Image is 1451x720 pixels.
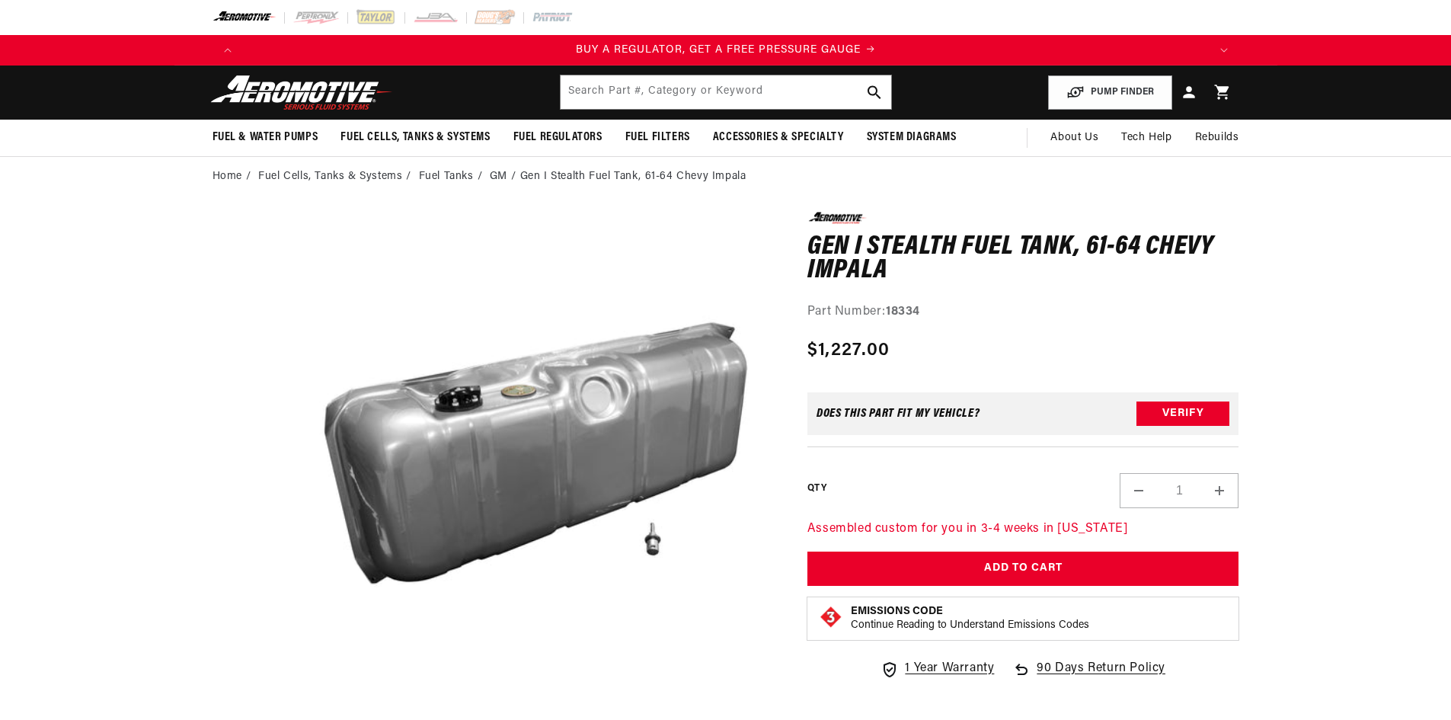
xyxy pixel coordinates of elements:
button: Translation missing: en.sections.announcements.previous_announcement [213,35,243,66]
li: Gen I Stealth Fuel Tank, 61-64 Chevy Impala [520,168,746,185]
summary: Fuel Cells, Tanks & Systems [329,120,501,155]
summary: Fuel Filters [614,120,702,155]
div: 1 of 4 [243,42,1209,59]
slideshow-component: Translation missing: en.sections.announcements.announcement_bar [174,35,1277,66]
p: Continue Reading to Understand Emissions Codes [851,619,1089,632]
strong: 18334 [886,306,920,318]
button: search button [858,75,891,109]
input: Search by Part Number, Category or Keyword [561,75,891,109]
a: BUY A REGULATOR, GET A FREE PRESSURE GAUGE [243,42,1209,59]
img: Emissions code [819,605,843,629]
a: Home [213,168,242,185]
button: Verify [1136,402,1229,426]
div: Part Number: [807,302,1239,322]
summary: Accessories & Specialty [702,120,855,155]
nav: breadcrumbs [213,168,1239,185]
summary: Fuel Regulators [502,120,614,155]
button: PUMP FINDER [1048,75,1172,110]
summary: System Diagrams [855,120,968,155]
img: Aeromotive [206,75,397,110]
span: Fuel Cells, Tanks & Systems [340,130,490,146]
span: About Us [1050,132,1098,143]
summary: Fuel & Water Pumps [201,120,330,155]
span: Accessories & Specialty [713,130,844,146]
button: Add to Cart [807,552,1239,586]
a: 90 Days Return Policy [1012,659,1165,694]
button: Emissions CodeContinue Reading to Understand Emissions Codes [851,605,1089,632]
span: Fuel & Water Pumps [213,130,318,146]
a: Fuel Tanks [419,168,474,185]
a: About Us [1039,120,1110,156]
a: GM [490,168,507,185]
span: Tech Help [1121,130,1171,146]
span: Fuel Filters [625,130,690,146]
a: 1 Year Warranty [881,659,994,679]
span: 1 Year Warranty [905,659,994,679]
button: Translation missing: en.sections.announcements.next_announcement [1209,35,1239,66]
span: System Diagrams [867,130,957,146]
p: Assembled custom for you in 3-4 weeks in [US_STATE] [807,520,1239,539]
span: BUY A REGULATOR, GET A FREE PRESSURE GAUGE [576,44,861,56]
h1: Gen I Stealth Fuel Tank, 61-64 Chevy Impala [807,235,1239,283]
div: Announcement [243,42,1209,59]
span: Fuel Regulators [513,130,602,146]
summary: Tech Help [1110,120,1183,156]
span: $1,227.00 [807,337,890,364]
span: Rebuilds [1195,130,1239,146]
strong: Emissions Code [851,606,943,617]
div: Does This part fit My vehicle? [817,408,980,420]
label: QTY [807,482,826,495]
summary: Rebuilds [1184,120,1251,156]
span: 90 Days Return Policy [1037,659,1165,694]
li: Fuel Cells, Tanks & Systems [258,168,415,185]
